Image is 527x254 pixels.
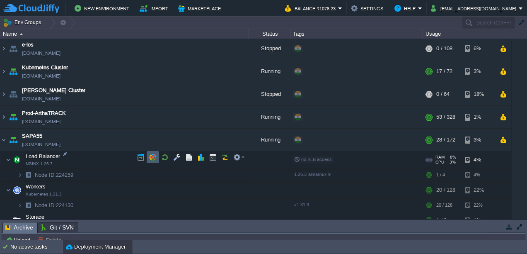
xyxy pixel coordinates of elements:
img: AMDAwAAAACH5BAEAAAAALAAAAAABAAEAAAICRAEAOw== [17,169,22,181]
span: Kubernetes 1.31.3 [26,192,62,197]
div: 0 / 108 [436,37,452,60]
img: AMDAwAAAACH5BAEAAAAALAAAAAABAAEAAAICRAEAOw== [11,182,23,198]
div: 20 / 128 [436,199,452,212]
img: AMDAwAAAACH5BAEAAAAALAAAAAABAAEAAAICRAEAOw== [17,199,22,212]
img: AMDAwAAAACH5BAEAAAAALAAAAAABAAEAAAICRAEAOw== [7,83,19,105]
span: Archive [5,222,33,233]
span: no SLB access [294,157,332,162]
img: AMDAwAAAACH5BAEAAAAALAAAAAABAAEAAAICRAEAOw== [22,199,34,212]
a: WorkersKubernetes 1.31.3 [25,183,47,190]
a: Prod-ArthaTRACK [22,109,66,117]
a: Load BalancerNGINX 1.26.3 [25,153,61,159]
div: 18% [465,83,492,105]
div: 4% [465,151,492,168]
span: Node ID: [35,172,56,178]
div: 0 / 64 [436,83,450,105]
img: AMDAwAAAACH5BAEAAAAALAAAAAABAAEAAAICRAEAOw== [0,129,7,151]
span: NGINX 1.26.3 [26,161,53,166]
div: 22% [465,182,492,198]
span: Workers [25,183,47,190]
span: 1.26.3-almalinux-9 [294,172,331,177]
div: Running [249,60,290,83]
button: Deployment Manager [66,243,126,251]
button: Marketplace [178,3,223,13]
a: e-los [22,41,34,49]
button: Help [394,3,418,13]
img: AMDAwAAAACH5BAEAAAAALAAAAAABAAEAAAICRAEAOw== [19,33,23,35]
button: Import [140,3,171,13]
img: AMDAwAAAACH5BAEAAAAALAAAAAABAAEAAAICRAEAOw== [7,60,19,83]
div: 4% [465,169,492,181]
div: 53 / 328 [436,106,455,128]
img: AMDAwAAAACH5BAEAAAAALAAAAAABAAEAAAICRAEAOw== [6,182,11,198]
a: Node ID:224130 [34,202,75,209]
span: RAM [435,155,445,160]
img: AMDAwAAAACH5BAEAAAAALAAAAAABAAEAAAICRAEAOw== [22,169,34,181]
div: 6% [465,37,492,60]
img: AMDAwAAAACH5BAEAAAAALAAAAAABAAEAAAICRAEAOw== [0,106,7,128]
img: AMDAwAAAACH5BAEAAAAALAAAAAABAAEAAAICRAEAOw== [7,106,19,128]
a: SAPA55 [22,132,42,140]
span: 8% [448,155,456,160]
div: 3% [465,129,492,151]
a: [DOMAIN_NAME] [22,117,60,126]
img: AMDAwAAAACH5BAEAAAAALAAAAAABAAEAAAICRAEAOw== [6,151,11,168]
span: v1.31.3 [294,202,309,207]
img: AMDAwAAAACH5BAEAAAAALAAAAAABAAEAAAICRAEAOw== [7,37,19,60]
img: AMDAwAAAACH5BAEAAAAALAAAAAABAAEAAAICRAEAOw== [0,83,7,105]
a: Storage [25,214,46,220]
div: Tags [291,29,423,39]
div: No active tasks [10,240,62,254]
div: 17 / 72 [436,60,452,83]
div: 1 / 4 [436,169,445,181]
button: New Environment [75,3,132,13]
button: [EMAIL_ADDRESS][DOMAIN_NAME] [431,3,519,13]
a: Kubernetes Cluster [22,64,68,72]
img: CloudJiffy [3,3,59,14]
span: Git / SVN [41,222,74,232]
img: AMDAwAAAACH5BAEAAAAALAAAAAABAAEAAAICRAEAOw== [11,212,23,229]
div: 22% [465,199,492,212]
div: 28 / 172 [436,129,455,151]
a: Node ID:224259 [34,171,75,178]
div: Name [1,29,249,39]
div: Running [249,129,290,151]
a: [PERSON_NAME] Cluster [22,86,85,95]
img: AMDAwAAAACH5BAEAAAAALAAAAAABAAEAAAICRAEAOw== [0,37,7,60]
span: CPU [435,160,444,165]
button: Delete [38,236,64,244]
a: [DOMAIN_NAME] [22,72,60,80]
button: Upload [5,236,33,244]
button: Balance ₹1078.23 [285,3,338,13]
img: AMDAwAAAACH5BAEAAAAALAAAAAABAAEAAAICRAEAOw== [0,60,7,83]
img: AMDAwAAAACH5BAEAAAAALAAAAAABAAEAAAICRAEAOw== [7,129,19,151]
div: 20 / 128 [436,182,455,198]
button: Env Groups [3,17,44,28]
a: [DOMAIN_NAME] [22,140,60,149]
span: Load Balancer [25,153,61,160]
img: AMDAwAAAACH5BAEAAAAALAAAAAABAAEAAAICRAEAOw== [11,151,23,168]
div: Usage [423,29,511,39]
div: 3% [465,60,492,83]
div: 1% [465,212,492,229]
span: Node ID: [35,202,56,208]
span: 3% [447,160,456,165]
div: 1 / 8 [436,212,447,229]
div: Status [249,29,290,39]
span: 224259 [34,171,75,178]
div: 1% [465,106,492,128]
button: Settings [351,3,386,13]
span: 224130 [34,202,75,209]
a: [DOMAIN_NAME] [22,95,60,103]
div: Stopped [249,37,290,60]
div: Stopped [249,83,290,105]
img: AMDAwAAAACH5BAEAAAAALAAAAAABAAEAAAICRAEAOw== [6,212,11,229]
div: Running [249,106,290,128]
a: [DOMAIN_NAME] [22,49,60,57]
